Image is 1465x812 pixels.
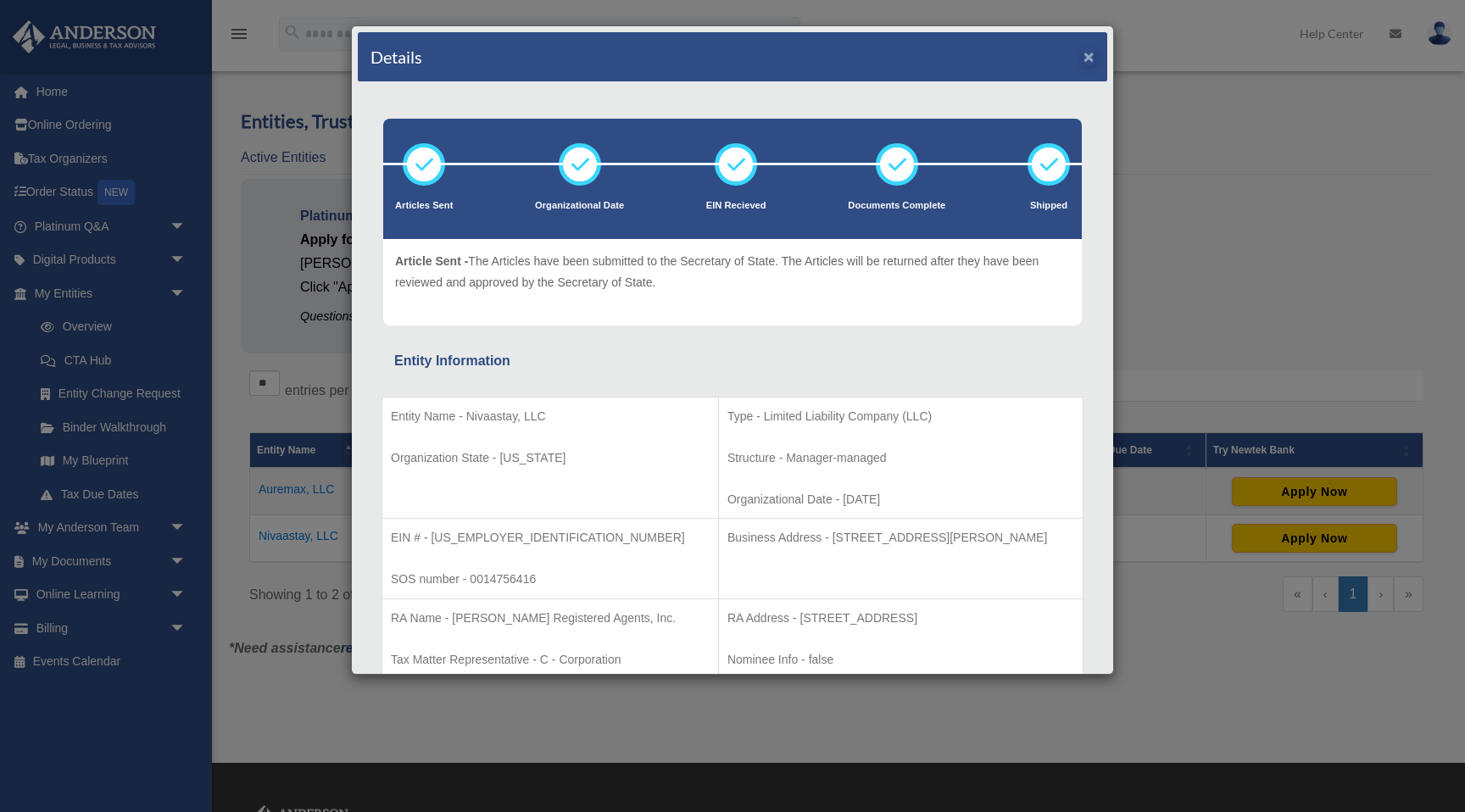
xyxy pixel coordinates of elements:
p: EIN # - [US_EMPLOYER_IDENTIFICATION_NUMBER] [391,527,710,548]
div: Entity Information [394,349,1071,373]
p: Tax Matter Representative - C - Corporation [391,649,710,670]
p: Entity Name - Nivaastay, LLC [391,406,710,427]
p: Nominee Info - false [727,649,1074,670]
p: Type - Limited Liability Company (LLC) [727,406,1074,427]
p: RA Name - [PERSON_NAME] Registered Agents, Inc. [391,608,710,629]
span: Article Sent - [395,254,468,268]
p: Documents Complete [848,197,945,214]
p: Business Address - [STREET_ADDRESS][PERSON_NAME] [727,527,1074,548]
p: Articles Sent [395,197,453,214]
p: Organizational Date [535,197,624,214]
p: EIN Recieved [706,197,766,214]
p: Organization State - [US_STATE] [391,448,710,469]
p: Structure - Manager-managed [727,448,1074,469]
p: Organizational Date - [DATE] [727,489,1074,510]
p: RA Address - [STREET_ADDRESS] [727,608,1074,629]
h4: Details [370,45,422,69]
button: × [1083,47,1095,65]
p: SOS number - 0014756416 [391,569,710,590]
p: The Articles have been submitted to the Secretary of State. The Articles will be returned after t... [395,251,1070,292]
p: Shipped [1028,197,1070,214]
